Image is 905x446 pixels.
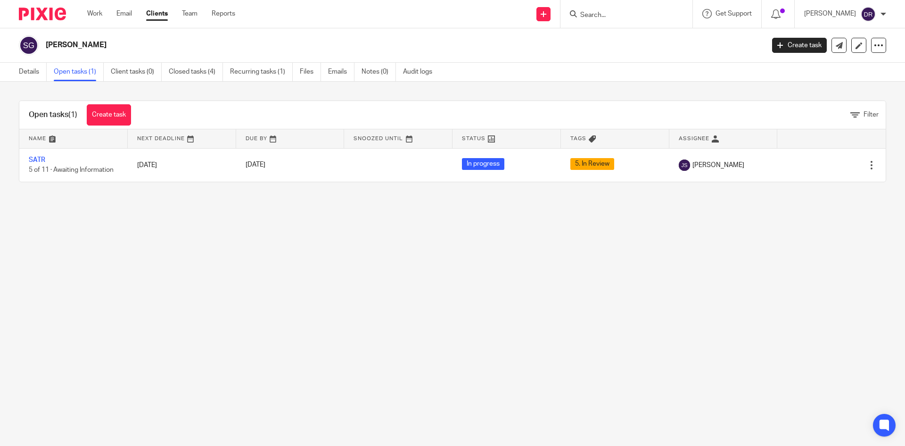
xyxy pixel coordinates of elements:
[19,35,39,55] img: svg%3E
[864,111,879,118] span: Filter
[46,40,616,50] h2: [PERSON_NAME]
[19,63,47,81] a: Details
[182,9,197,18] a: Team
[362,63,396,81] a: Notes (0)
[212,9,235,18] a: Reports
[354,136,403,141] span: Snoozed Until
[29,157,45,163] a: SATR
[692,160,744,170] span: [PERSON_NAME]
[87,9,102,18] a: Work
[87,104,131,126] a: Create task
[146,9,168,18] a: Clients
[54,63,104,81] a: Open tasks (1)
[679,160,690,171] img: svg%3E
[804,9,856,18] p: [PERSON_NAME]
[579,11,664,20] input: Search
[29,110,77,120] h1: Open tasks
[462,136,485,141] span: Status
[716,10,752,17] span: Get Support
[570,158,614,170] span: 5. In Review
[230,63,293,81] a: Recurring tasks (1)
[300,63,321,81] a: Files
[169,63,223,81] a: Closed tasks (4)
[861,7,876,22] img: svg%3E
[111,63,162,81] a: Client tasks (0)
[29,167,114,173] span: 5 of 11 · Awaiting Information
[328,63,354,81] a: Emails
[19,8,66,20] img: Pixie
[128,148,236,182] td: [DATE]
[570,136,586,141] span: Tags
[246,162,265,168] span: [DATE]
[68,111,77,118] span: (1)
[772,38,827,53] a: Create task
[462,158,504,170] span: In progress
[403,63,439,81] a: Audit logs
[116,9,132,18] a: Email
